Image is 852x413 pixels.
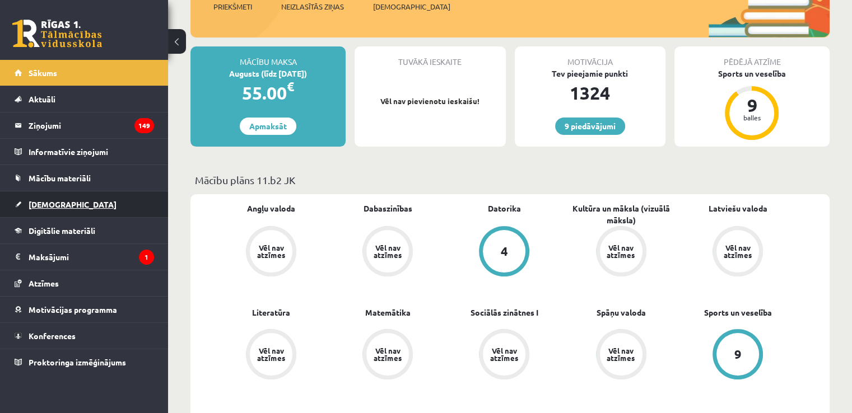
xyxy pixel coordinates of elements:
[563,329,679,382] a: Vēl nav atzīmes
[190,68,346,79] div: Augusts (līdz [DATE])
[372,244,403,259] div: Vēl nav atzīmes
[29,68,57,78] span: Sākums
[134,118,154,133] i: 149
[29,304,117,315] span: Motivācijas programma
[735,96,769,114] div: 9
[29,331,76,341] span: Konferences
[29,244,154,270] legend: Maksājumi
[15,165,154,191] a: Mācību materiāli
[281,1,344,12] span: Neizlasītās ziņas
[501,245,508,257] div: 4
[674,46,830,68] div: Pēdējā atzīme
[139,250,154,265] i: 1
[15,244,154,270] a: Maksājumi1
[674,68,830,142] a: Sports un veselība 9 balles
[329,329,446,382] a: Vēl nav atzīmes
[15,218,154,243] a: Digitālie materiāli
[213,329,329,382] a: Vēl nav atzīmes
[29,139,154,165] legend: Informatīvie ziņojumi
[734,348,741,360] div: 9
[29,357,126,367] span: Proktoringa izmēģinājums
[563,203,679,226] a: Kultūra un māksla (vizuālā māksla)
[679,329,796,382] a: 9
[364,203,412,214] a: Dabaszinības
[704,307,771,318] a: Sports un veselība
[606,244,637,259] div: Vēl nav atzīmes
[29,226,95,236] span: Digitālie materiāli
[195,172,825,187] p: Mācību plāns 11.b2 JK
[708,203,767,214] a: Latviešu valoda
[360,96,500,107] p: Vēl nav pievienotu ieskaišu!
[597,307,646,318] a: Spāņu valoda
[190,46,346,68] div: Mācību maksa
[555,118,625,135] a: 9 piedāvājumi
[15,323,154,349] a: Konferences
[15,191,154,217] a: [DEMOGRAPHIC_DATA]
[287,78,294,95] span: €
[213,1,252,12] span: Priekšmeti
[15,112,154,138] a: Ziņojumi149
[446,329,562,382] a: Vēl nav atzīmes
[355,46,505,68] div: Tuvākā ieskaite
[515,68,665,79] div: Tev pieejamie punkti
[679,226,796,279] a: Vēl nav atzīmes
[15,139,154,165] a: Informatīvie ziņojumi
[446,226,562,279] a: 4
[515,79,665,106] div: 1324
[213,226,329,279] a: Vēl nav atzīmes
[15,349,154,375] a: Proktoringa izmēģinājums
[15,270,154,296] a: Atzīmes
[29,94,55,104] span: Aktuāli
[372,347,403,362] div: Vēl nav atzīmes
[29,173,91,183] span: Mācību materiāli
[365,307,411,318] a: Matemātika
[488,203,521,214] a: Datorika
[29,199,117,209] span: [DEMOGRAPHIC_DATA]
[15,86,154,112] a: Aktuāli
[674,68,830,79] div: Sports un veselība
[373,1,450,12] span: [DEMOGRAPHIC_DATA]
[15,60,154,86] a: Sākums
[735,114,769,121] div: balles
[255,347,287,362] div: Vēl nav atzīmes
[252,307,290,318] a: Literatūra
[15,297,154,322] a: Motivācijas programma
[255,244,287,259] div: Vēl nav atzīmes
[29,278,59,288] span: Atzīmes
[606,347,637,362] div: Vēl nav atzīmes
[471,307,538,318] a: Sociālās zinātnes I
[722,244,753,259] div: Vēl nav atzīmes
[563,226,679,279] a: Vēl nav atzīmes
[329,226,446,279] a: Vēl nav atzīmes
[12,20,102,48] a: Rīgas 1. Tālmācības vidusskola
[190,79,346,106] div: 55.00
[247,203,295,214] a: Angļu valoda
[515,46,665,68] div: Motivācija
[488,347,520,362] div: Vēl nav atzīmes
[240,118,296,135] a: Apmaksāt
[29,112,154,138] legend: Ziņojumi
